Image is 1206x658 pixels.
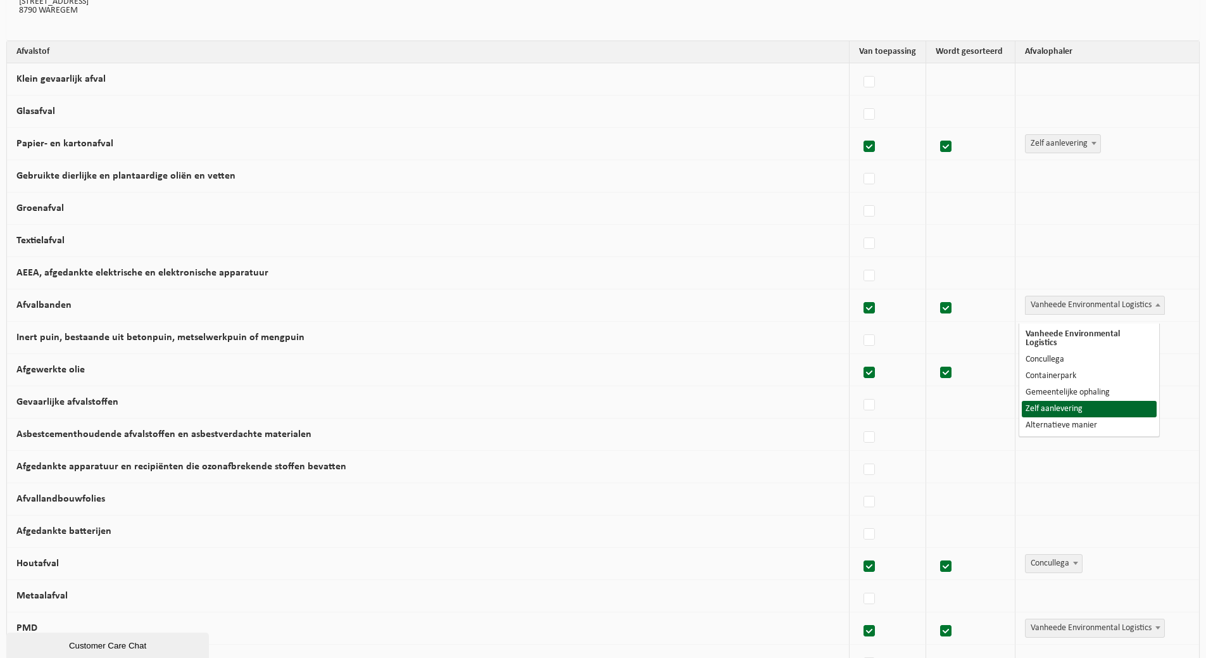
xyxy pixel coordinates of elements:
label: Inert puin, bestaande uit betonpuin, metselwerkpuin of mengpuin [16,332,305,343]
label: Afgedankte apparatuur en recipiënten die ozonafbrekende stoffen bevatten [16,462,346,472]
label: Groenafval [16,203,64,213]
span: Concullega [1025,554,1083,573]
iframe: chat widget [6,630,211,658]
label: Gevaarlijke afvalstoffen [16,397,118,407]
label: PMD [16,623,37,633]
label: AEEA, afgedankte elektrische en elektronische apparatuur [16,268,268,278]
label: Afgedankte batterijen [16,526,111,536]
li: Zelf aanlevering [1022,401,1157,417]
span: Vanheede Environmental Logistics [1026,296,1164,314]
span: Vanheede Environmental Logistics [1026,619,1164,637]
span: Zelf aanlevering [1026,135,1100,153]
span: Vanheede Environmental Logistics [1025,619,1165,638]
li: Gemeentelijke ophaling [1022,384,1157,401]
label: Afgewerkte olie [16,365,85,375]
li: Containerpark [1022,368,1157,384]
label: Glasafval [16,106,55,117]
span: Zelf aanlevering [1025,134,1101,153]
label: Papier- en kartonafval [16,139,113,149]
li: Vanheede Environmental Logistics [1022,326,1157,351]
label: Asbestcementhoudende afvalstoffen en asbestverdachte materialen [16,429,311,440]
label: Metaalafval [16,591,68,601]
th: Van toepassing [850,41,926,63]
th: Wordt gesorteerd [926,41,1015,63]
span: Concullega [1026,555,1082,573]
th: Afvalstof [7,41,850,63]
th: Afvalophaler [1015,41,1199,63]
span: Vanheede Environmental Logistics [1025,296,1165,315]
label: Gebruikte dierlijke en plantaardige oliën en vetten [16,171,236,181]
li: Alternatieve manier [1022,417,1157,434]
label: Klein gevaarlijk afval [16,74,106,84]
label: Afvalbanden [16,300,72,310]
li: Concullega [1022,351,1157,368]
label: Afvallandbouwfolies [16,494,105,504]
label: Houtafval [16,559,59,569]
label: Textielafval [16,236,65,246]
